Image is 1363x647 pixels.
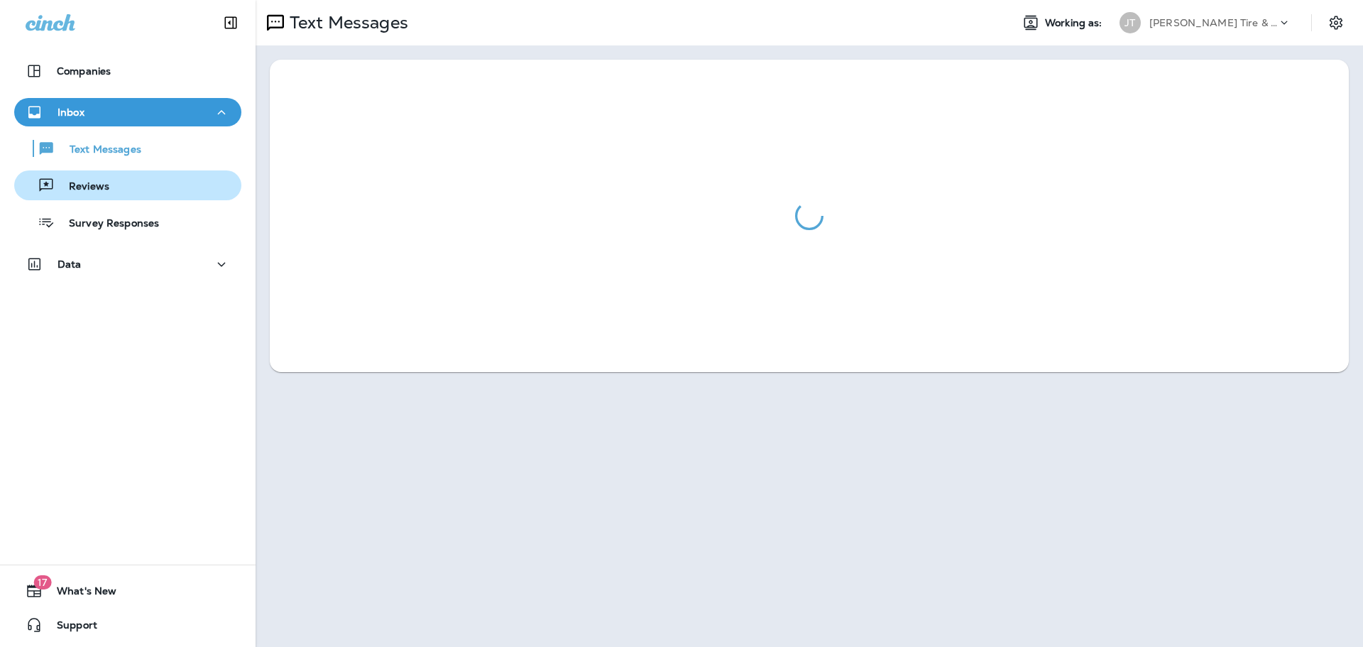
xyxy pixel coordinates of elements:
button: Support [14,611,241,639]
button: Companies [14,57,241,85]
span: Working as: [1045,17,1105,29]
button: Text Messages [14,134,241,163]
p: Companies [57,65,111,77]
p: Text Messages [284,12,408,33]
button: Survey Responses [14,207,241,237]
span: 17 [33,575,51,589]
button: Inbox [14,98,241,126]
p: Text Messages [55,143,141,157]
p: Data [58,259,82,270]
span: Support [43,619,97,636]
button: Data [14,250,241,278]
button: Reviews [14,170,241,200]
button: 17What's New [14,577,241,605]
p: [PERSON_NAME] Tire & Auto [1149,17,1277,28]
button: Collapse Sidebar [211,9,251,37]
p: Inbox [58,107,84,118]
p: Survey Responses [55,217,159,231]
p: Reviews [55,180,109,194]
button: Settings [1323,10,1349,36]
div: JT [1120,12,1141,33]
span: What's New [43,585,116,602]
